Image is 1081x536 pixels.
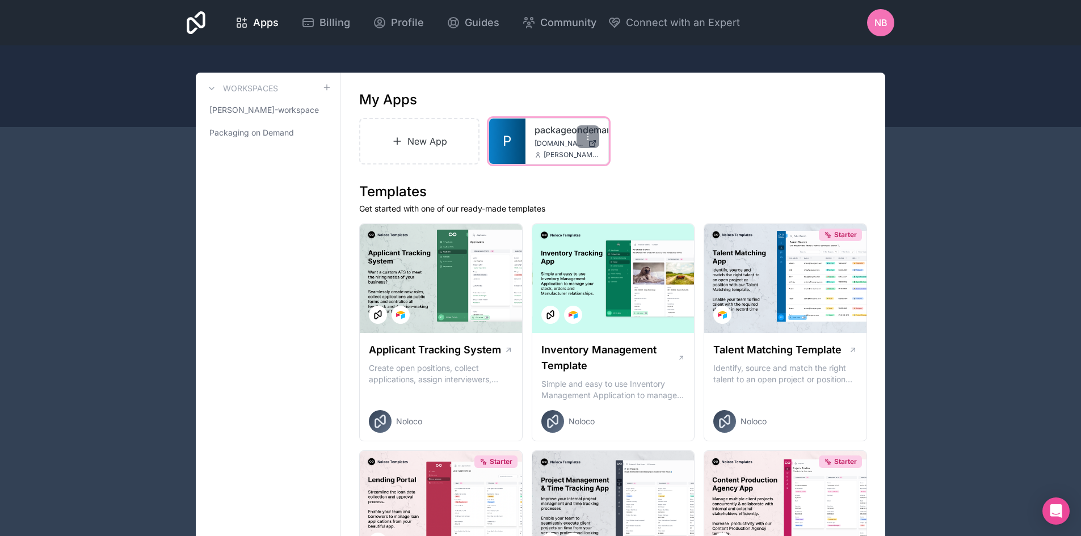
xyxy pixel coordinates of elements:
[253,15,279,31] span: Apps
[569,416,595,427] span: Noloco
[544,150,599,159] span: [PERSON_NAME][EMAIL_ADDRESS][DOMAIN_NAME]
[608,15,740,31] button: Connect with an Expert
[541,378,685,401] p: Simple and easy to use Inventory Management Application to manage your stock, orders and Manufact...
[226,10,288,35] a: Apps
[396,416,422,427] span: Noloco
[319,15,350,31] span: Billing
[465,15,499,31] span: Guides
[1042,497,1070,525] div: Open Intercom Messenger
[713,362,857,385] p: Identify, source and match the right talent to an open project or position with our Talent Matchi...
[205,82,278,95] a: Workspaces
[834,457,857,466] span: Starter
[490,457,512,466] span: Starter
[359,91,417,109] h1: My Apps
[489,119,525,164] a: P
[292,10,359,35] a: Billing
[223,83,278,94] h3: Workspaces
[369,342,501,358] h1: Applicant Tracking System
[541,342,678,374] h1: Inventory Management Template
[396,310,405,319] img: Airtable Logo
[535,139,599,148] a: [DOMAIN_NAME]
[359,183,867,201] h1: Templates
[626,15,740,31] span: Connect with an Expert
[718,310,727,319] img: Airtable Logo
[503,132,511,150] span: P
[359,203,867,214] p: Get started with one of our ready-made templates
[535,123,599,137] a: packageondemand
[713,342,842,358] h1: Talent Matching Template
[834,230,857,239] span: Starter
[535,139,583,148] span: [DOMAIN_NAME]
[540,15,596,31] span: Community
[209,104,319,116] span: [PERSON_NAME]-workspace
[513,10,605,35] a: Community
[741,416,767,427] span: Noloco
[874,16,887,29] span: NB
[391,15,424,31] span: Profile
[205,123,331,143] a: Packaging on Demand
[359,118,479,164] a: New App
[205,100,331,120] a: [PERSON_NAME]-workspace
[209,127,294,138] span: Packaging on Demand
[438,10,508,35] a: Guides
[364,10,433,35] a: Profile
[569,310,578,319] img: Airtable Logo
[369,362,513,385] p: Create open positions, collect applications, assign interviewers, centralise candidate feedback a...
